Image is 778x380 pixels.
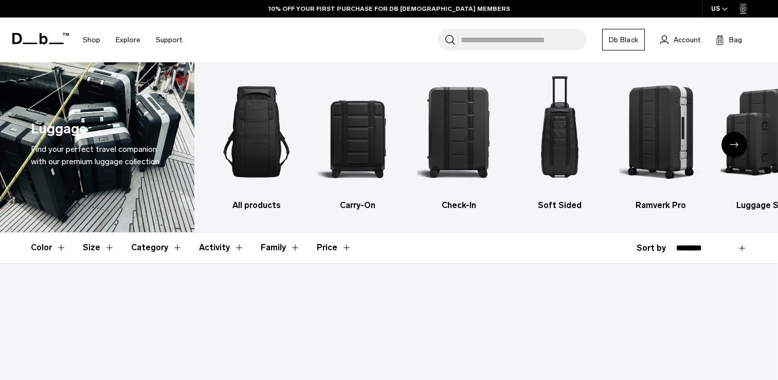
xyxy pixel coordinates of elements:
h3: All products [215,199,298,212]
nav: Main Navigation [75,18,190,62]
button: Toggle Filter [131,233,183,263]
a: Support [156,22,182,58]
img: Db [417,70,500,194]
button: Toggle Price [317,233,352,263]
h3: Soft Sided [518,199,602,212]
li: 5 / 6 [619,70,702,212]
img: Db [619,70,702,194]
a: Db Ramverk Pro [619,70,702,212]
span: Bag [729,34,742,45]
h1: Luggage [31,118,87,140]
li: 2 / 6 [316,70,400,212]
li: 1 / 6 [215,70,298,212]
a: Account [660,33,700,46]
button: Toggle Filter [199,233,244,263]
a: Db Check-In [417,70,500,212]
a: Shop [83,22,100,58]
a: Db Black [602,29,645,50]
a: 10% OFF YOUR FIRST PURCHASE FOR DB [DEMOGRAPHIC_DATA] MEMBERS [268,4,510,13]
a: Db All products [215,70,298,212]
li: 3 / 6 [417,70,500,212]
h3: Check-In [417,199,500,212]
a: Db Soft Sided [518,70,602,212]
img: Db [518,70,602,194]
button: Toggle Filter [83,233,115,263]
button: Bag [716,33,742,46]
a: Explore [116,22,140,58]
li: 4 / 6 [518,70,602,212]
a: Db Carry-On [316,70,400,212]
h3: Ramverk Pro [619,199,702,212]
div: Next slide [721,132,747,158]
button: Toggle Filter [31,233,66,263]
h3: Carry-On [316,199,400,212]
span: Account [674,34,700,45]
span: Find your perfect travel companion with our premium luggage collection. [31,144,161,166]
button: Toggle Filter [261,233,300,263]
img: Db [215,70,298,194]
img: Db [316,70,400,194]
